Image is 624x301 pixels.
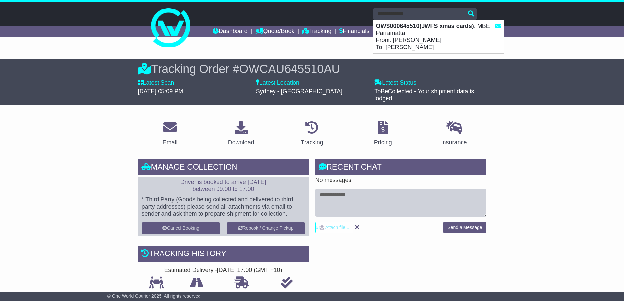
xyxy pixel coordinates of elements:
label: Latest Scan [138,79,174,86]
span: OWCAU645510AU [239,62,340,76]
p: * Third Party (Goods being collected and delivered to third party addresses) please send all atta... [142,196,305,217]
div: Tracking history [138,246,309,263]
div: : MBE Parramatta From: [PERSON_NAME] To: [PERSON_NAME] [373,20,504,53]
span: ToBeCollected - Your shipment data is lodged [374,88,474,102]
strong: OWS000645510(JWFS xmas cards) [376,23,474,29]
button: Send a Message [443,222,486,233]
div: RECENT CHAT [315,159,486,177]
div: [DATE] 17:00 (GMT +10) [217,267,282,274]
div: Manage collection [138,159,309,177]
a: Quote/Book [255,26,294,37]
p: No messages [315,177,486,184]
span: © One World Courier 2025. All rights reserved. [107,293,202,299]
div: Insurance [441,138,467,147]
div: Download [228,138,254,147]
label: Latest Status [374,79,416,86]
p: Driver is booked to arrive [DATE] between 09:00 to 17:00 [142,179,305,193]
span: [DATE] 05:09 PM [138,88,183,95]
div: Email [162,138,177,147]
div: Pricing [374,138,392,147]
button: Cancel Booking [142,222,220,234]
div: Tracking [301,138,323,147]
a: Download [224,119,258,149]
a: Tracking [302,26,331,37]
div: Estimated Delivery - [138,267,309,274]
label: Latest Location [256,79,299,86]
button: Rebook / Change Pickup [227,222,305,234]
a: Pricing [370,119,396,149]
div: Tracking Order # [138,62,486,76]
a: Email [158,119,181,149]
a: Dashboard [213,26,248,37]
a: Insurance [437,119,471,149]
a: Financials [339,26,369,37]
span: Sydney - [GEOGRAPHIC_DATA] [256,88,342,95]
a: Tracking [296,119,327,149]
